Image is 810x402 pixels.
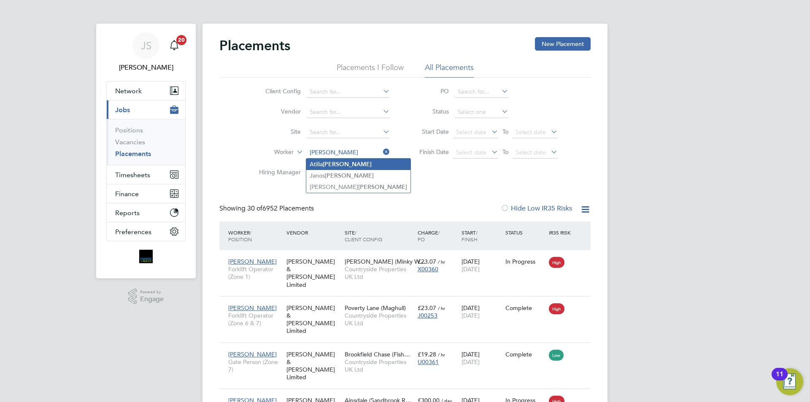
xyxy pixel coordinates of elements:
[107,119,185,165] div: Jobs
[462,312,480,319] span: [DATE]
[455,86,508,98] input: Search for...
[228,351,277,358] span: [PERSON_NAME]
[776,374,783,385] div: 11
[500,126,511,137] span: To
[459,300,503,324] div: [DATE]
[107,165,185,184] button: Timesheets
[115,138,145,146] a: Vacancies
[418,265,438,273] span: X00360
[284,346,343,386] div: [PERSON_NAME] & [PERSON_NAME] Limited
[549,350,564,361] span: Low
[416,225,459,247] div: Charge
[139,250,153,263] img: bromak-logo-retina.png
[252,168,301,176] label: Hiring Manager
[115,190,139,198] span: Finance
[115,106,130,114] span: Jobs
[115,126,143,134] a: Positions
[345,265,413,281] span: Countryside Properties UK Ltd
[307,86,390,98] input: Search for...
[140,296,164,303] span: Engage
[462,229,478,243] span: / Finish
[459,346,503,370] div: [DATE]
[228,265,282,281] span: Forklift Operator (Zone 1)
[247,204,262,213] span: 30 of
[247,204,314,213] span: 6952 Placements
[115,171,150,179] span: Timesheets
[219,204,316,213] div: Showing
[516,148,546,156] span: Select date
[505,351,545,358] div: Complete
[411,108,449,115] label: Status
[96,24,196,278] nav: Main navigation
[306,181,410,193] li: [PERSON_NAME]
[438,259,445,265] span: / hr
[141,40,151,51] span: JS
[358,183,407,191] b: [PERSON_NAME]
[500,146,511,157] span: To
[418,304,436,312] span: £23.07
[438,351,445,358] span: / hr
[425,62,474,78] li: All Placements
[307,127,390,138] input: Search for...
[176,35,186,45] span: 20
[140,289,164,296] span: Powered by
[549,257,564,268] span: High
[418,229,440,243] span: / PO
[107,100,185,119] button: Jobs
[284,254,343,293] div: [PERSON_NAME] & [PERSON_NAME] Limited
[106,32,186,73] a: JS[PERSON_NAME]
[501,204,572,213] label: Hide Low IR35 Risks
[456,128,486,136] span: Select date
[505,258,545,265] div: In Progress
[307,106,390,118] input: Search for...
[418,258,436,265] span: £23.07
[107,184,185,203] button: Finance
[252,128,301,135] label: Site
[535,37,591,51] button: New Placement
[345,229,382,243] span: / Client Config
[345,304,406,312] span: Poverty Lane (Maghull)
[107,81,185,100] button: Network
[166,32,183,59] a: 20
[345,351,410,358] span: Brookfield Chase (Fish…
[411,128,449,135] label: Start Date
[219,37,290,54] h2: Placements
[505,304,545,312] div: Complete
[228,304,277,312] span: [PERSON_NAME]
[411,87,449,95] label: PO
[252,108,301,115] label: Vendor
[547,225,576,240] div: IR35 Risk
[226,253,591,260] a: [PERSON_NAME]Forklift Operator (Zone 1)[PERSON_NAME] & [PERSON_NAME] Limited[PERSON_NAME] (Minky ...
[306,170,410,181] li: Janos
[503,225,547,240] div: Status
[107,203,185,222] button: Reports
[462,265,480,273] span: [DATE]
[456,148,486,156] span: Select date
[106,62,186,73] span: Julia Scholes
[284,225,343,240] div: Vendor
[107,222,185,241] button: Preferences
[226,299,591,307] a: [PERSON_NAME]Forklift Operator (Zone 6 & 7)[PERSON_NAME] & [PERSON_NAME] LimitedPoverty Lane (Mag...
[776,368,803,395] button: Open Resource Center, 11 new notifications
[455,106,508,118] input: Select one
[228,358,282,373] span: Gate Person (Zone 7)
[284,300,343,339] div: [PERSON_NAME] & [PERSON_NAME] Limited
[226,225,284,247] div: Worker
[459,254,503,277] div: [DATE]
[549,303,564,314] span: High
[128,289,164,305] a: Powered byEngage
[115,150,151,158] a: Placements
[438,305,445,311] span: / hr
[115,87,142,95] span: Network
[228,229,252,243] span: / Position
[228,258,277,265] span: [PERSON_NAME]
[462,358,480,366] span: [DATE]
[307,147,390,159] input: Search for...
[226,392,591,399] a: [PERSON_NAME]Site Manager[PERSON_NAME] & [PERSON_NAME] LimitedAinsdale (Sandbrook R…Countryside P...
[516,128,546,136] span: Select date
[337,62,404,78] li: Placements I Follow
[106,250,186,263] a: Go to home page
[228,312,282,327] span: Forklift Operator (Zone 6 & 7)
[345,312,413,327] span: Countryside Properties UK Ltd
[325,172,374,179] b: [PERSON_NAME]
